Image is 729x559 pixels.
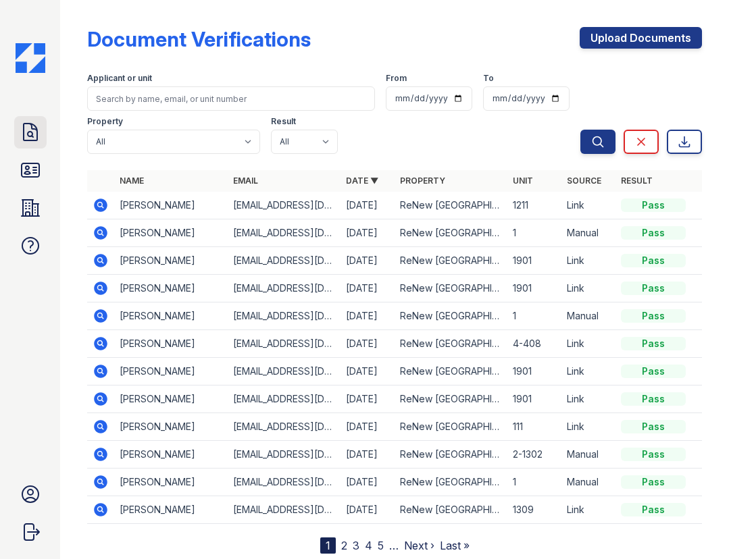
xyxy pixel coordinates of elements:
[561,413,615,441] td: Link
[114,469,227,496] td: [PERSON_NAME]
[87,73,152,84] label: Applicant or unit
[228,413,341,441] td: [EMAIL_ADDRESS][DOMAIN_NAME]
[507,496,561,524] td: 1309
[567,176,601,186] a: Source
[114,496,227,524] td: [PERSON_NAME]
[114,358,227,385] td: [PERSON_NAME]
[228,302,341,330] td: [EMAIL_ADDRESS][DOMAIN_NAME]
[507,302,561,330] td: 1
[561,469,615,496] td: Manual
[386,73,407,84] label: From
[395,219,507,247] td: ReNew [GEOGRAPHIC_DATA]
[621,282,686,295] div: Pass
[507,469,561,496] td: 1
[114,302,227,330] td: [PERSON_NAME]
[114,330,227,358] td: [PERSON_NAME]
[341,275,395,302] td: [DATE]
[228,496,341,524] td: [EMAIL_ADDRESS][DOMAIN_NAME]
[621,420,686,433] div: Pass
[440,539,470,552] a: Last »
[621,365,686,378] div: Pass
[341,192,395,219] td: [DATE]
[320,537,336,554] div: 1
[228,469,341,496] td: [EMAIL_ADDRESS][DOMAIN_NAME]
[507,385,561,413] td: 1901
[341,302,395,330] td: [DATE]
[228,358,341,385] td: [EMAIL_ADDRESS][DOMAIN_NAME]
[561,385,615,413] td: Link
[16,43,45,73] img: CE_Icon_Blue-c292c112584629df590d857e76928e9f676e5b41ef8f769ba2f05ee15b207248.png
[341,441,395,469] td: [DATE]
[228,385,341,413] td: [EMAIL_ADDRESS][DOMAIN_NAME]
[621,448,686,461] div: Pass
[395,192,507,219] td: ReNew [GEOGRAPHIC_DATA]
[228,247,341,275] td: [EMAIL_ADDRESS][DOMAIN_NAME]
[395,330,507,358] td: ReNew [GEOGRAPHIC_DATA]
[395,413,507,441] td: ReNew [GEOGRAPHIC_DATA]
[341,469,395,496] td: [DATE]
[341,539,347,552] a: 2
[346,176,378,186] a: Date ▼
[228,192,341,219] td: [EMAIL_ADDRESS][DOMAIN_NAME]
[87,86,375,111] input: Search by name, email, or unit number
[561,219,615,247] td: Manual
[365,539,372,552] a: 4
[114,275,227,302] td: [PERSON_NAME]
[395,275,507,302] td: ReNew [GEOGRAPHIC_DATA]
[507,275,561,302] td: 1901
[483,73,494,84] label: To
[114,247,227,275] td: [PERSON_NAME]
[395,469,507,496] td: ReNew [GEOGRAPHIC_DATA]
[400,176,445,186] a: Property
[513,176,533,186] a: Unit
[271,116,296,127] label: Result
[580,27,702,49] a: Upload Documents
[341,385,395,413] td: [DATE]
[378,539,384,552] a: 5
[621,392,686,406] div: Pass
[561,441,615,469] td: Manual
[507,219,561,247] td: 1
[507,358,561,385] td: 1901
[114,385,227,413] td: [PERSON_NAME]
[228,441,341,469] td: [EMAIL_ADDRESS][DOMAIN_NAME]
[389,537,399,554] span: …
[341,330,395,358] td: [DATE]
[395,385,507,413] td: ReNew [GEOGRAPHIC_DATA]
[395,358,507,385] td: ReNew [GEOGRAPHIC_DATA]
[621,254,686,267] div: Pass
[114,219,227,247] td: [PERSON_NAME]
[353,539,359,552] a: 3
[114,413,227,441] td: [PERSON_NAME]
[341,413,395,441] td: [DATE]
[561,192,615,219] td: Link
[561,358,615,385] td: Link
[228,275,341,302] td: [EMAIL_ADDRESS][DOMAIN_NAME]
[341,358,395,385] td: [DATE]
[561,247,615,275] td: Link
[507,330,561,358] td: 4-408
[621,503,686,516] div: Pass
[507,413,561,441] td: 111
[404,539,434,552] a: Next ›
[561,275,615,302] td: Link
[120,176,144,186] a: Name
[507,441,561,469] td: 2-1302
[507,247,561,275] td: 1901
[621,176,653,186] a: Result
[621,337,686,350] div: Pass
[87,116,123,127] label: Property
[341,219,395,247] td: [DATE]
[621,226,686,240] div: Pass
[561,330,615,358] td: Link
[561,302,615,330] td: Manual
[114,192,227,219] td: [PERSON_NAME]
[621,198,686,212] div: Pass
[341,496,395,524] td: [DATE]
[507,192,561,219] td: 1211
[395,441,507,469] td: ReNew [GEOGRAPHIC_DATA]
[228,219,341,247] td: [EMAIL_ADDRESS][DOMAIN_NAME]
[561,496,615,524] td: Link
[233,176,258,186] a: Email
[395,302,507,330] td: ReNew [GEOGRAPHIC_DATA]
